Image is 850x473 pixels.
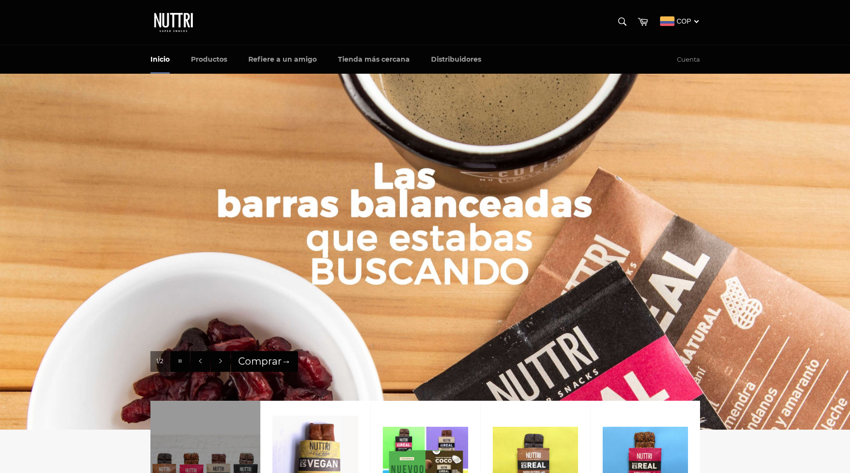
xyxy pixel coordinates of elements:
[211,351,230,372] button: Siguiente diapositiva
[239,45,326,74] a: Refiere a un amigo
[231,351,298,372] a: Comprar
[141,45,179,74] a: Inicio
[170,351,190,372] button: Pausar la presentación
[676,17,691,25] span: COP
[150,351,170,372] div: Diapositiva actual 1
[421,45,491,74] a: Distribuidores
[672,46,705,74] a: Cuenta
[190,351,210,372] button: Anterior diapositiva
[150,10,199,35] img: Nuttri
[282,355,291,367] span: →
[181,45,237,74] a: Productos
[156,357,163,366] span: 1/2
[328,45,419,74] a: Tienda más cercana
